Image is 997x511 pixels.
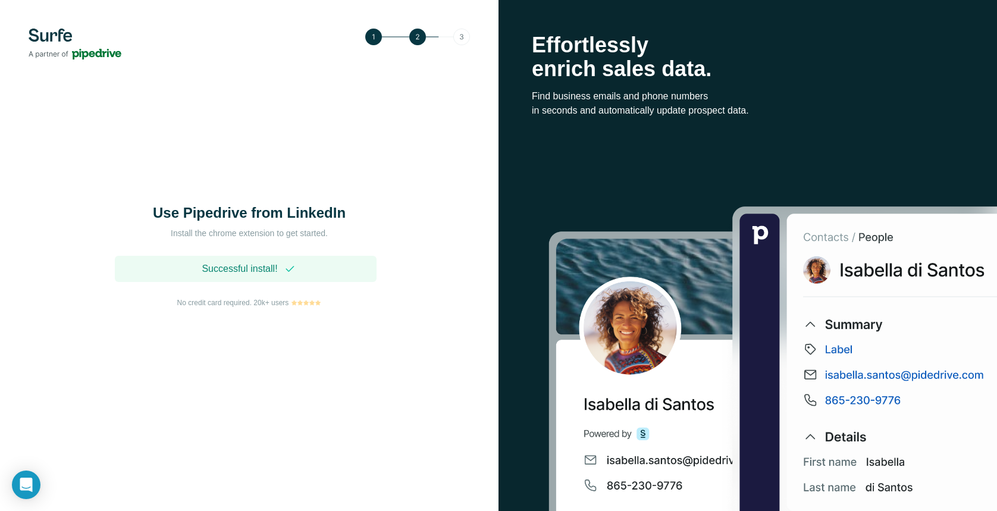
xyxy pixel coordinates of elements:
span: Successful install! [202,262,277,276]
p: in seconds and automatically update prospect data. [532,104,964,118]
p: Find business emails and phone numbers [532,89,964,104]
h1: Use Pipedrive from LinkedIn [130,203,368,222]
p: Effortlessly [532,33,964,57]
p: Install the chrome extension to get started. [130,227,368,239]
img: Step 2 [365,29,470,45]
div: Open Intercom Messenger [12,471,40,499]
img: Surfe's logo [29,29,121,59]
p: enrich sales data. [532,57,964,81]
img: Surfe Stock Photo - Selling good vibes [548,205,997,511]
span: No credit card required. 20k+ users [177,297,289,308]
